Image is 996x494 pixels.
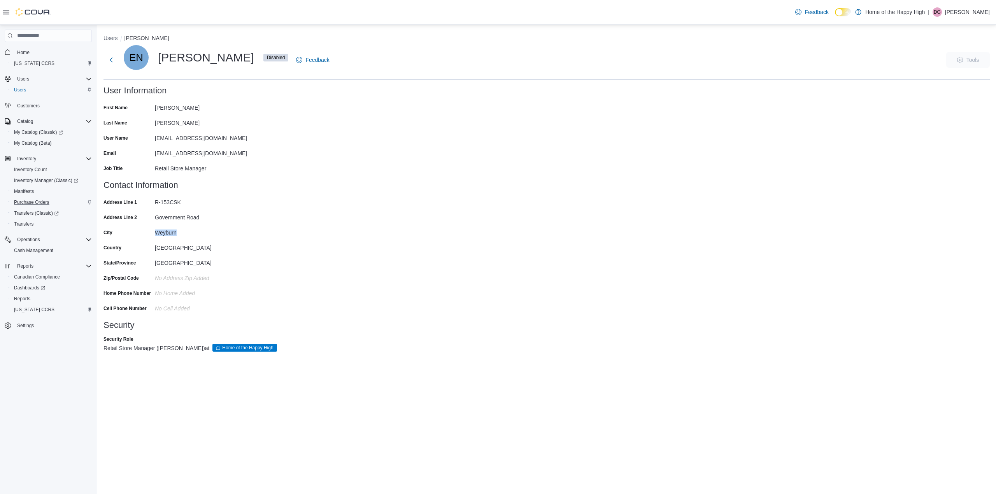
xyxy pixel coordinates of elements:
[933,7,942,17] div: Deena Gaudreau
[11,165,50,174] a: Inventory Count
[8,84,95,95] button: Users
[14,60,54,67] span: [US_STATE] CCRS
[155,211,259,221] div: Government Road
[155,272,259,281] div: No Address Zip added
[103,214,137,221] label: Address Line 2
[14,101,92,110] span: Customers
[2,234,95,245] button: Operations
[14,117,36,126] button: Catalog
[934,7,941,17] span: DG
[8,208,95,219] a: Transfers (Classic)
[155,287,259,296] div: No Home added
[14,221,33,227] span: Transfers
[155,242,259,251] div: [GEOGRAPHIC_DATA]
[8,197,95,208] button: Purchase Orders
[14,140,52,146] span: My Catalog (Beta)
[945,7,990,17] p: [PERSON_NAME]
[11,294,33,303] a: Reports
[124,45,288,70] div: [PERSON_NAME]
[11,59,92,68] span: Washington CCRS
[17,236,40,243] span: Operations
[14,321,92,330] span: Settings
[103,245,121,251] label: Country
[11,208,62,218] a: Transfers (Classic)
[8,293,95,304] button: Reports
[8,175,95,186] a: Inventory Manager (Classic)
[14,74,32,84] button: Users
[155,257,259,266] div: [GEOGRAPHIC_DATA]
[14,47,92,57] span: Home
[103,305,147,312] label: Cell Phone Number
[212,344,277,352] span: Home of the Happy High
[103,199,137,205] label: Address Line 1
[11,305,58,314] a: [US_STATE] CCRS
[11,176,81,185] a: Inventory Manager (Classic)
[14,87,26,93] span: Users
[8,219,95,229] button: Transfers
[8,282,95,293] a: Dashboards
[103,344,990,352] div: Retail Store Manager ([PERSON_NAME]) at
[103,336,133,342] label: Security Role
[2,100,95,111] button: Customers
[11,85,92,95] span: Users
[966,56,979,64] span: Tools
[103,150,116,156] label: Email
[14,210,59,216] span: Transfers (Classic)
[8,245,95,256] button: Cash Management
[14,177,78,184] span: Inventory Manager (Classic)
[8,304,95,315] button: [US_STATE] CCRS
[2,153,95,164] button: Inventory
[11,283,48,293] a: Dashboards
[14,285,45,291] span: Dashboards
[155,147,259,156] div: [EMAIL_ADDRESS][DOMAIN_NAME]
[835,8,851,16] input: Dark Mode
[14,321,37,330] a: Settings
[263,54,289,61] span: Disabled
[14,199,49,205] span: Purchase Orders
[11,272,63,282] a: Canadian Compliance
[14,274,60,280] span: Canadian Compliance
[14,261,37,271] button: Reports
[155,302,259,312] div: No Cell added
[103,229,112,236] label: City
[155,117,259,126] div: [PERSON_NAME]
[14,235,92,244] span: Operations
[155,162,259,172] div: Retail Store Manager
[11,187,37,196] a: Manifests
[14,101,43,110] a: Customers
[11,198,53,207] a: Purchase Orders
[792,4,831,20] a: Feedback
[103,180,178,190] h3: Contact Information
[928,7,929,17] p: |
[11,219,37,229] a: Transfers
[8,58,95,69] button: [US_STATE] CCRS
[2,116,95,127] button: Catalog
[5,44,92,352] nav: Complex example
[14,296,30,302] span: Reports
[14,74,92,84] span: Users
[11,176,92,185] span: Inventory Manager (Classic)
[11,138,55,148] a: My Catalog (Beta)
[946,52,990,68] button: Tools
[8,186,95,197] button: Manifests
[11,305,92,314] span: Washington CCRS
[11,208,92,218] span: Transfers (Classic)
[11,59,58,68] a: [US_STATE] CCRS
[17,103,40,109] span: Customers
[14,235,43,244] button: Operations
[155,226,259,236] div: Weyburn
[103,135,128,141] label: User Name
[11,272,92,282] span: Canadian Compliance
[103,52,119,68] button: Next
[14,188,34,194] span: Manifests
[11,85,29,95] a: Users
[11,187,92,196] span: Manifests
[103,86,167,95] h3: User Information
[8,164,95,175] button: Inventory Count
[17,263,33,269] span: Reports
[103,105,128,111] label: First Name
[17,118,33,124] span: Catalog
[103,275,139,281] label: Zip/Postal Code
[103,290,151,296] label: Home Phone Number
[293,52,332,68] a: Feedback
